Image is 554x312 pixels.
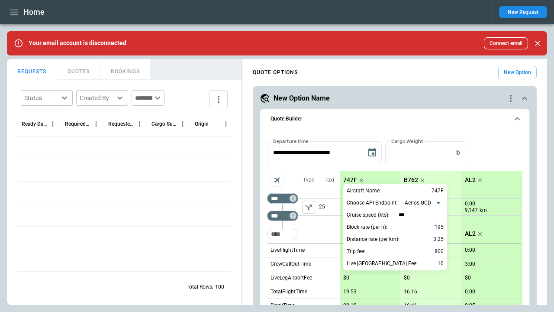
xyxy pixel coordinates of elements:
[435,246,444,257] p: 800
[438,258,444,269] p: 10
[347,260,418,267] p: Live [GEOGRAPHIC_DATA] Fee:
[347,224,387,231] p: Block rate (per h):
[347,236,399,243] p: Distance rate (per km):
[347,211,390,219] p: Cruise speed (kts):
[405,198,444,207] div: Aerios GCD
[347,187,381,195] p: Aircraft Name:
[347,199,398,207] p: Choose API Endpoint:
[435,222,444,232] p: 195
[347,248,365,255] p: Trip fee:
[433,234,444,244] p: 3.25
[432,187,444,195] p: 747F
